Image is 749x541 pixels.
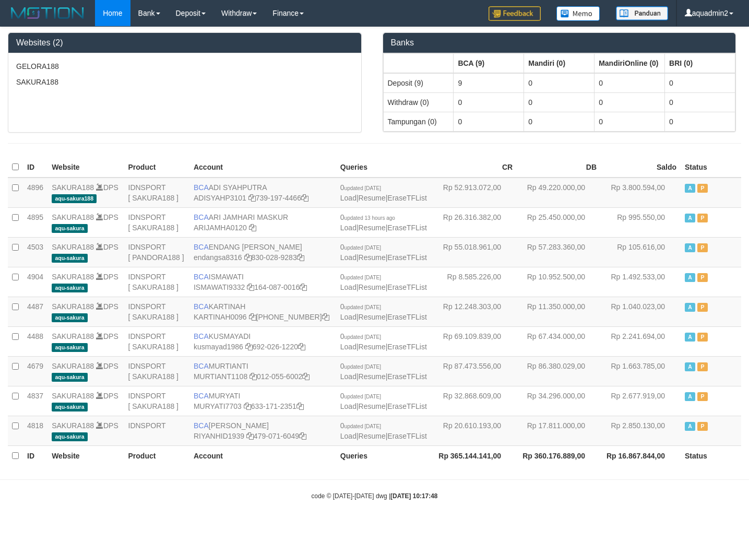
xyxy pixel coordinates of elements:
[340,243,427,262] span: | |
[194,283,245,291] a: ISMAWATI9332
[47,237,124,267] td: DPS
[387,402,426,410] a: EraseTFList
[391,38,728,48] h3: Banks
[387,372,426,381] a: EraseTFList
[340,273,427,291] span: | |
[340,372,356,381] a: Load
[194,372,247,381] a: MURTIANT1108
[124,445,189,466] th: Product
[359,194,386,202] a: Resume
[16,38,353,48] h3: Websites (2)
[124,326,189,356] td: IDNSPORT [ SAKURA188 ]
[189,416,336,445] td: [PERSON_NAME] 479-071-6049
[194,194,246,202] a: ADISYAHP3101
[359,372,386,381] a: Resume
[194,302,209,311] span: BCA
[517,326,601,356] td: Rp 67.434.000,00
[517,416,601,445] td: Rp 17.811.000,00
[697,214,708,222] span: Paused
[189,386,336,416] td: MURYATI 633-171-2351
[194,183,209,192] span: BCA
[433,297,517,326] td: Rp 12.248.303,00
[697,392,708,401] span: Paused
[47,416,124,445] td: DPS
[601,297,681,326] td: Rp 1.040.023,00
[189,157,336,178] th: Account
[697,333,708,342] span: Paused
[359,432,386,440] a: Resume
[322,313,329,321] a: Copy 5885247854 to clipboard
[387,194,426,202] a: EraseTFList
[340,253,356,262] a: Load
[601,178,681,208] td: Rp 3.800.594,00
[340,362,427,381] span: | |
[601,157,681,178] th: Saldo
[433,207,517,237] td: Rp 26.316.382,00
[340,392,427,410] span: | |
[685,273,695,282] span: Active
[681,157,741,178] th: Status
[616,6,668,20] img: panduan.png
[23,178,47,208] td: 4896
[312,492,438,500] small: code © [DATE]-[DATE] dwg |
[359,343,386,351] a: Resume
[189,297,336,326] td: KARTINAH [PHONE_NUMBER]
[681,445,741,466] th: Status
[194,243,209,251] span: BCA
[47,207,124,237] td: DPS
[244,402,251,410] a: Copy MURYATI7703 to clipboard
[47,267,124,297] td: DPS
[517,267,601,297] td: Rp 10.952.500,00
[23,267,47,297] td: 4904
[47,386,124,416] td: DPS
[302,372,310,381] a: Copy 0120556002 to clipboard
[124,207,189,237] td: IDNSPORT [ SAKURA188 ]
[23,237,47,267] td: 4503
[685,184,695,193] span: Active
[194,273,209,281] span: BCA
[387,283,426,291] a: EraseTFList
[189,356,336,386] td: MURTIANTI 012-055-6002
[300,283,307,291] a: Copy 1640870016 to clipboard
[52,254,88,263] span: aqu-sakura
[344,275,381,280] span: updated [DATE]
[433,267,517,297] td: Rp 8.585.226,00
[524,73,595,93] td: 0
[194,362,209,370] span: BCA
[47,178,124,208] td: DPS
[340,183,381,192] span: 0
[685,214,695,222] span: Active
[601,445,681,466] th: Rp 16.867.844,00
[359,402,386,410] a: Resume
[340,362,381,370] span: 0
[517,178,601,208] td: Rp 49.220.000,00
[601,267,681,297] td: Rp 1.492.533,00
[340,224,356,232] a: Load
[433,386,517,416] td: Rp 32.868.609,00
[52,421,94,430] a: SAKURA188
[359,224,386,232] a: Resume
[194,332,209,340] span: BCA
[340,421,381,430] span: 0
[383,73,454,93] td: Deposit (9)
[517,356,601,386] td: Rp 86.380.029,00
[344,424,381,429] span: updated [DATE]
[517,237,601,267] td: Rp 57.283.360,00
[23,326,47,356] td: 4488
[340,213,427,232] span: | |
[433,445,517,466] th: Rp 365.144.141,00
[556,6,600,21] img: Button%20Memo.svg
[595,53,665,73] th: Group: activate to sort column ascending
[340,302,427,321] span: | |
[359,283,386,291] a: Resume
[247,283,254,291] a: Copy ISMAWATI9332 to clipboard
[601,237,681,267] td: Rp 105.616,00
[524,112,595,131] td: 0
[697,422,708,431] span: Paused
[601,207,681,237] td: Rp 995.550,00
[685,243,695,252] span: Active
[517,386,601,416] td: Rp 34.296.000,00
[52,332,94,340] a: SAKURA188
[454,73,524,93] td: 9
[124,178,189,208] td: IDNSPORT [ SAKURA188 ]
